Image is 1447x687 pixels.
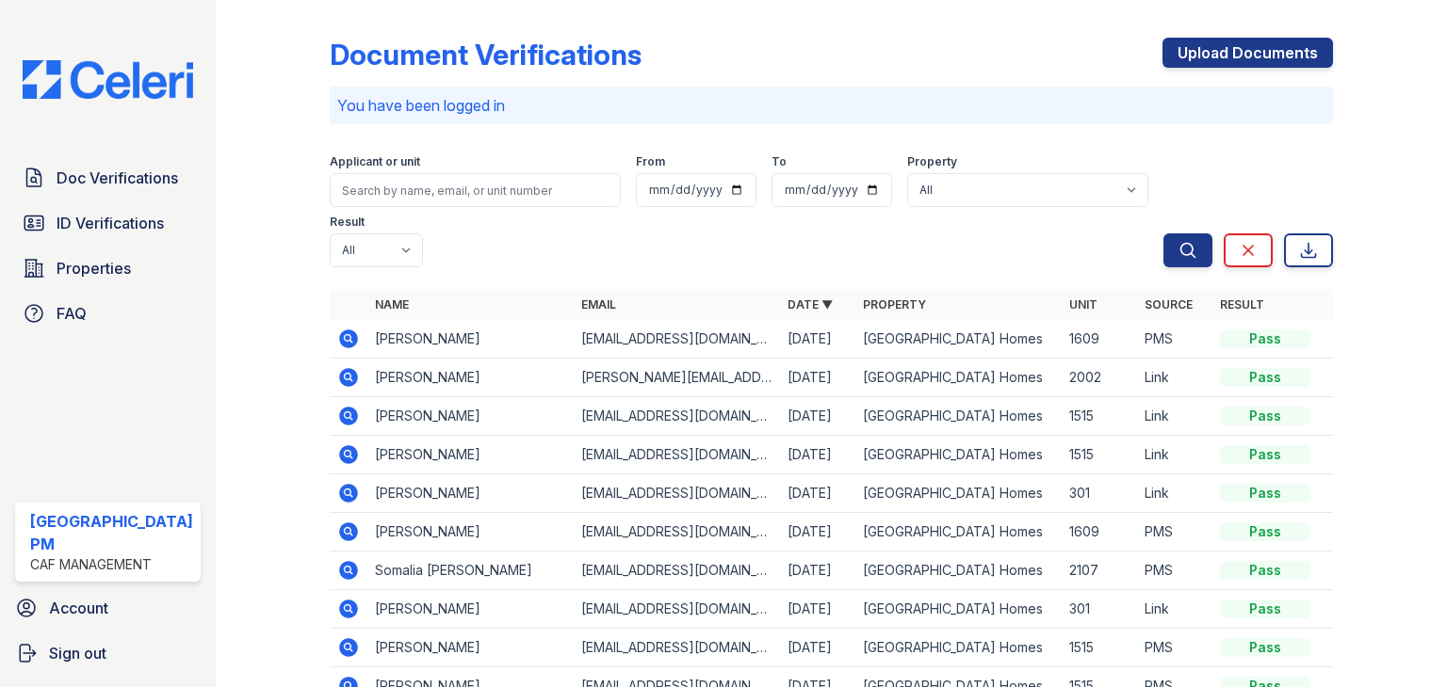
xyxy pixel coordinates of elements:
[8,589,208,627] a: Account
[1062,320,1137,359] td: 1609
[636,154,665,169] label: From
[367,436,574,474] td: [PERSON_NAME]
[1220,599,1310,618] div: Pass
[772,154,787,169] label: To
[8,634,208,672] a: Sign out
[780,590,855,629] td: [DATE]
[1220,561,1310,580] div: Pass
[907,154,957,169] label: Property
[1137,474,1212,513] td: Link
[49,597,108,619] span: Account
[1220,368,1310,387] div: Pass
[30,510,193,555] div: [GEOGRAPHIC_DATA] PM
[1137,590,1212,629] td: Link
[780,397,855,436] td: [DATE]
[1062,359,1137,397] td: 2002
[367,320,574,359] td: [PERSON_NAME]
[855,513,1062,551] td: [GEOGRAPHIC_DATA] Homes
[367,474,574,513] td: [PERSON_NAME]
[30,555,193,574] div: CAF Management
[574,629,780,667] td: [EMAIL_ADDRESS][DOMAIN_NAME]
[788,297,833,312] a: Date ▼
[1137,320,1212,359] td: PMS
[1062,590,1137,629] td: 301
[1137,629,1212,667] td: PMS
[863,297,926,312] a: Property
[780,629,855,667] td: [DATE]
[330,154,420,169] label: Applicant or unit
[574,590,780,629] td: [EMAIL_ADDRESS][DOMAIN_NAME]
[780,513,855,551] td: [DATE]
[1137,551,1212,590] td: PMS
[574,474,780,513] td: [EMAIL_ADDRESS][DOMAIN_NAME]
[855,320,1062,359] td: [GEOGRAPHIC_DATA] Homes
[367,359,574,397] td: [PERSON_NAME]
[57,167,178,189] span: Doc Verifications
[375,297,409,312] a: Name
[1137,513,1212,551] td: PMS
[574,320,780,359] td: [EMAIL_ADDRESS][DOMAIN_NAME]
[855,436,1062,474] td: [GEOGRAPHIC_DATA] Homes
[1137,397,1212,436] td: Link
[1145,297,1193,312] a: Source
[57,257,131,280] span: Properties
[855,629,1062,667] td: [GEOGRAPHIC_DATA] Homes
[49,642,106,664] span: Sign out
[855,474,1062,513] td: [GEOGRAPHIC_DATA] Homes
[8,60,208,99] img: CE_Logo_Blue-a8612792a0a2168367f1c8372b55b34899dd931a85d93a1a3d3e32e68fde9ad4.png
[780,320,855,359] td: [DATE]
[1062,474,1137,513] td: 301
[780,551,855,590] td: [DATE]
[15,159,201,197] a: Doc Verifications
[367,551,574,590] td: Somalia [PERSON_NAME]
[574,551,780,590] td: [EMAIL_ADDRESS][DOMAIN_NAME]
[1069,297,1097,312] a: Unit
[855,551,1062,590] td: [GEOGRAPHIC_DATA] Homes
[1137,359,1212,397] td: Link
[1220,522,1310,541] div: Pass
[574,359,780,397] td: [PERSON_NAME][EMAIL_ADDRESS][DOMAIN_NAME]
[15,204,201,242] a: ID Verifications
[855,359,1062,397] td: [GEOGRAPHIC_DATA] Homes
[1220,445,1310,464] div: Pass
[330,215,365,230] label: Result
[337,94,1325,117] p: You have been logged in
[1220,297,1264,312] a: Result
[367,629,574,667] td: [PERSON_NAME]
[574,513,780,551] td: [EMAIL_ADDRESS][DOMAIN_NAME]
[780,474,855,513] td: [DATE]
[780,436,855,474] td: [DATE]
[1062,436,1137,474] td: 1515
[1220,407,1310,425] div: Pass
[367,513,574,551] td: [PERSON_NAME]
[57,302,87,325] span: FAQ
[780,359,855,397] td: [DATE]
[855,397,1062,436] td: [GEOGRAPHIC_DATA] Homes
[1062,397,1137,436] td: 1515
[1062,551,1137,590] td: 2107
[1220,329,1310,348] div: Pass
[330,38,642,72] div: Document Verifications
[57,212,164,234] span: ID Verifications
[367,590,574,629] td: [PERSON_NAME]
[15,295,201,332] a: FAQ
[1062,513,1137,551] td: 1609
[330,173,621,207] input: Search by name, email, or unit number
[1220,638,1310,657] div: Pass
[1220,484,1310,503] div: Pass
[574,436,780,474] td: [EMAIL_ADDRESS][DOMAIN_NAME]
[367,397,574,436] td: [PERSON_NAME]
[855,590,1062,629] td: [GEOGRAPHIC_DATA] Homes
[574,397,780,436] td: [EMAIL_ADDRESS][DOMAIN_NAME]
[1062,629,1137,667] td: 1515
[1137,436,1212,474] td: Link
[1162,38,1333,68] a: Upload Documents
[15,249,201,287] a: Properties
[581,297,616,312] a: Email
